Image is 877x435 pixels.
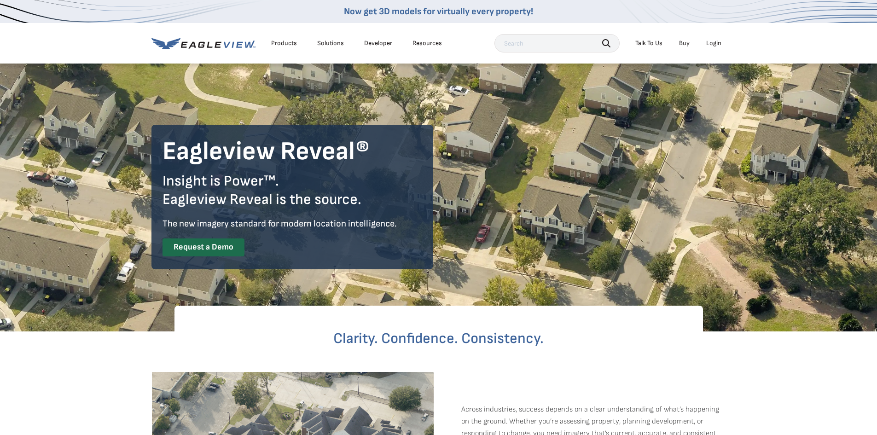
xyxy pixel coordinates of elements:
h2: Clarity. Confidence. Consistency. [200,331,677,346]
h1: Eagleview Reveal® [163,136,422,168]
a: Buy [679,39,690,47]
a: Now get 3D models for virtually every property! [344,6,533,17]
div: Solutions [317,39,344,47]
div: Products [271,39,297,47]
a: Request a Demo [163,238,244,256]
div: Talk To Us [635,39,662,47]
div: Login [706,39,721,47]
div: The new imagery standard for modern location intelligence. [163,216,422,231]
div: Resources [412,39,442,47]
div: Insight is Power™. Eagleview Reveal is the source. [163,172,422,209]
input: Search [494,34,620,52]
a: Developer [364,39,392,47]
